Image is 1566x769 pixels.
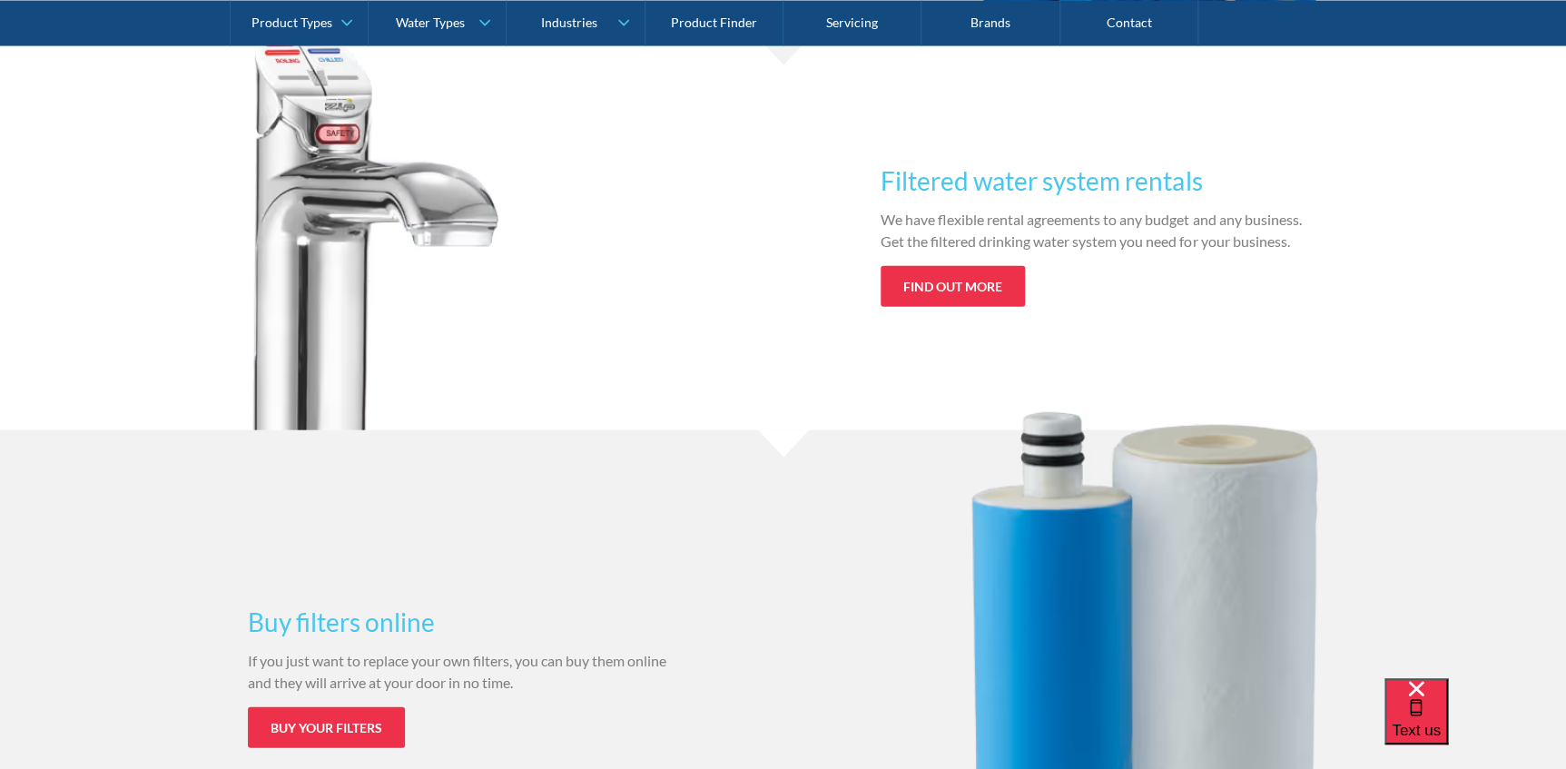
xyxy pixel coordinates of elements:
a: Buy your filters [248,707,405,748]
iframe: podium webchat widget bubble [1384,678,1566,769]
p: We have flexible rental agreements to any budget and any business. Get the filtered drinking wate... [881,209,1318,252]
p: If you just want to replace your own filters, you can buy them online and they will arrive at you... [248,650,685,694]
h3: Filtered water system rentals [881,162,1318,200]
h3: Buy filters online [248,603,685,641]
div: Product Types [251,15,332,30]
div: Water Types [396,15,465,30]
img: zip tap [248,20,505,430]
a: Find out more [881,266,1025,307]
div: Industries [540,15,596,30]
